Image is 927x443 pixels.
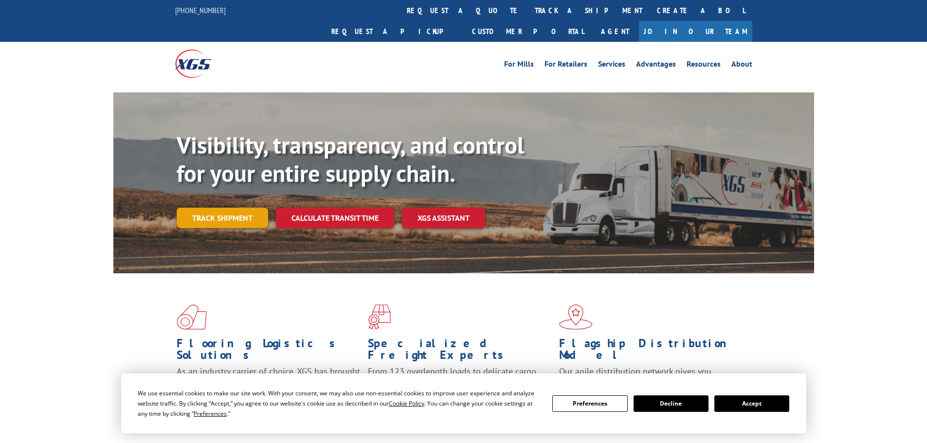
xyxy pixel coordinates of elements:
[636,60,676,71] a: Advantages
[559,366,738,389] span: Our agile distribution network gives you nationwide inventory management on demand.
[177,208,268,228] a: Track shipment
[194,409,227,418] span: Preferences
[368,304,391,330] img: xgs-icon-focused-on-flooring-red
[639,21,752,42] a: Join Our Team
[121,373,806,433] div: Cookie Consent Prompt
[138,388,541,419] div: We use essential cookies to make our site work. With your consent, we may also use non-essential ...
[368,337,552,366] h1: Specialized Freight Experts
[687,60,721,71] a: Resources
[276,208,394,229] a: Calculate transit time
[368,366,552,409] p: From 123 overlength loads to delicate cargo, our experienced staff knows the best way to move you...
[634,395,709,412] button: Decline
[465,21,591,42] a: Customer Portal
[591,21,639,42] a: Agent
[177,337,361,366] h1: Flooring Logistics Solutions
[714,395,789,412] button: Accept
[504,60,534,71] a: For Mills
[598,60,625,71] a: Services
[545,60,587,71] a: For Retailers
[177,366,360,400] span: As an industry carrier of choice, XGS has brought innovation and dedication to flooring logistics...
[175,5,226,15] a: [PHONE_NUMBER]
[389,399,424,408] span: Cookie Policy
[177,304,207,330] img: xgs-icon-total-supply-chain-intelligence-red
[324,21,465,42] a: Request a pickup
[559,337,743,366] h1: Flagship Distribution Model
[559,304,593,330] img: xgs-icon-flagship-distribution-model-red
[402,208,485,229] a: XGS ASSISTANT
[731,60,752,71] a: About
[177,130,524,188] b: Visibility, transparency, and control for your entire supply chain.
[552,395,627,412] button: Preferences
